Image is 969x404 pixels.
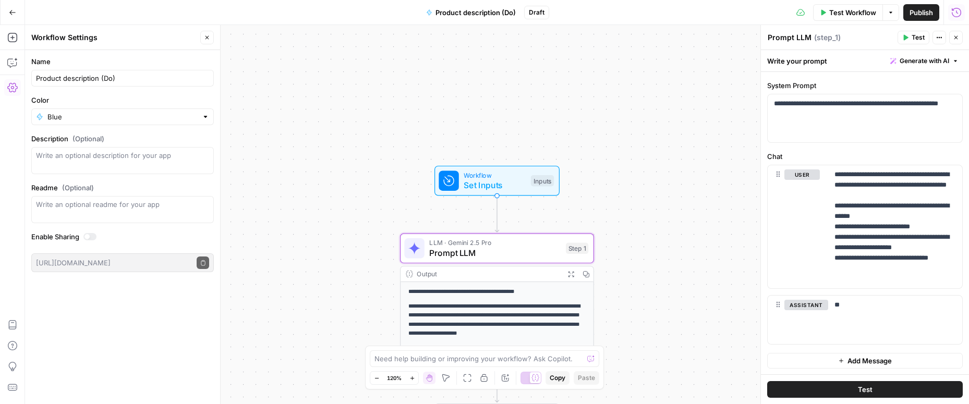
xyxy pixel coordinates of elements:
span: Copy [550,373,565,383]
div: user [768,165,820,288]
span: 120% [387,374,402,382]
span: ( step_1 ) [814,32,841,43]
button: Publish [903,4,939,21]
button: user [784,169,820,180]
button: Copy [546,371,570,385]
span: Workflow [464,170,526,180]
span: Generate with AI [900,56,949,66]
div: Step 1 [566,243,588,254]
button: Paste [574,371,599,385]
button: Generate with AI [886,54,963,68]
button: Add Message [767,353,963,369]
input: Blue [47,112,198,122]
span: Test [858,384,873,395]
button: Test Workflow [813,4,882,21]
div: assistant [768,296,820,344]
label: Name [31,56,214,67]
label: Color [31,95,214,105]
label: Description [31,133,214,144]
span: Set Inputs [464,179,526,191]
span: LLM · Gemini 2.5 Pro [429,238,561,248]
span: (Optional) [72,133,104,144]
span: Paste [578,373,595,383]
input: Untitled [36,73,209,83]
div: WorkflowSet InputsInputs [400,166,594,196]
span: Test Workflow [829,7,876,18]
button: assistant [784,300,828,310]
div: Workflow Settings [31,32,197,43]
textarea: Prompt LLM [768,32,811,43]
g: Edge from step_1 to end [495,366,499,402]
span: (Optional) [62,182,94,193]
div: Write your prompt [761,50,969,71]
label: Enable Sharing [31,231,214,242]
button: Test [898,31,929,44]
button: Product description (Do) [420,4,522,21]
span: Product description (Do) [435,7,516,18]
button: Test [767,381,963,398]
div: Output [417,269,560,279]
div: Inputs [531,175,554,187]
label: System Prompt [767,80,963,91]
g: Edge from start to step_1 [495,196,499,232]
span: Publish [910,7,933,18]
span: Draft [529,8,544,17]
span: Add Message [847,356,892,366]
span: Prompt LLM [429,247,561,259]
label: Readme [31,182,214,193]
label: Chat [767,151,963,162]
